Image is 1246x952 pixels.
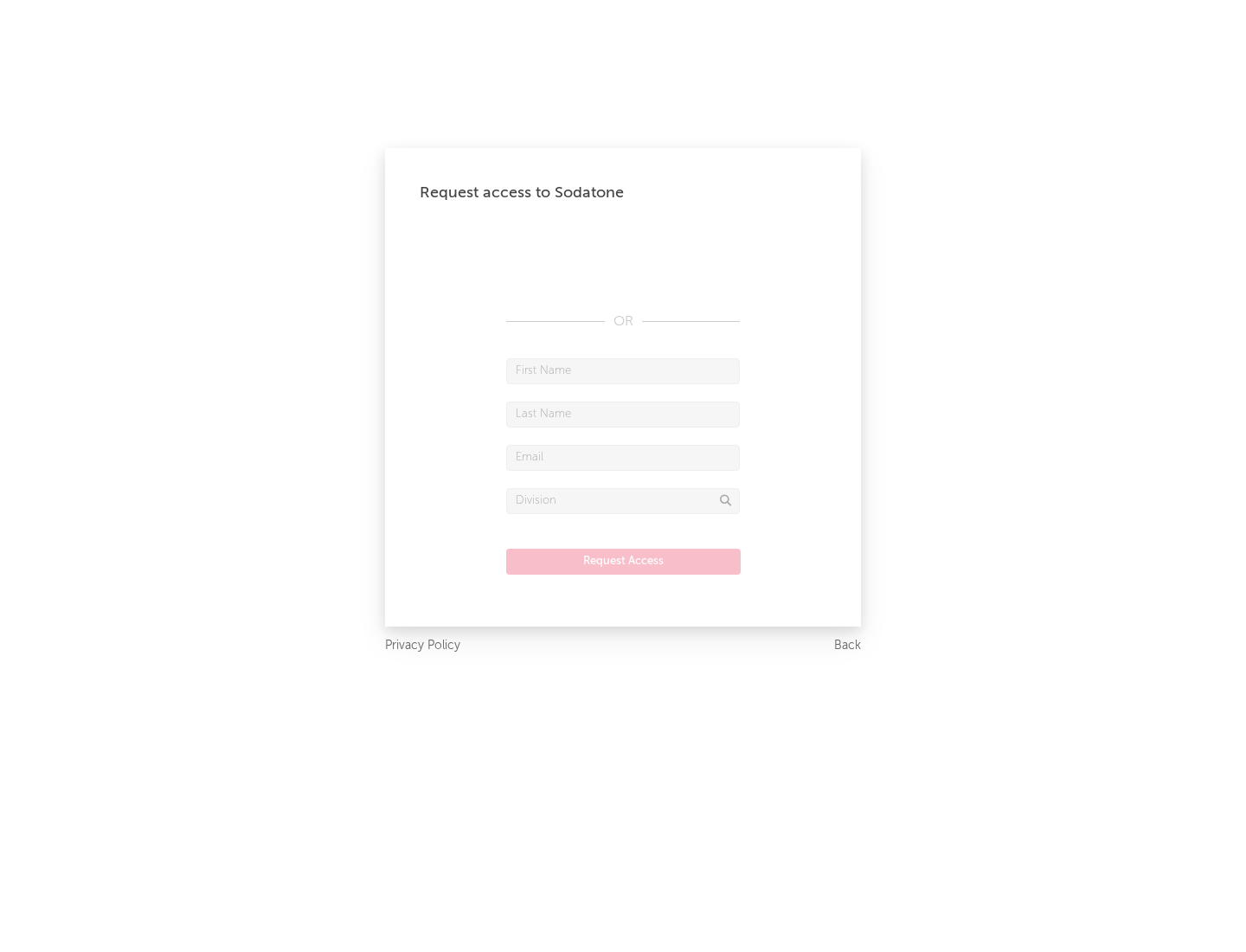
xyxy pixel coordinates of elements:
input: Email [506,445,740,471]
div: Request access to Sodatone [420,183,826,203]
div: OR [506,312,740,332]
a: Privacy Policy [385,635,460,657]
a: Back [834,635,861,657]
input: First Name [506,358,740,384]
button: Request Access [506,549,741,575]
input: Division [506,488,740,514]
input: Last Name [506,402,740,428]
